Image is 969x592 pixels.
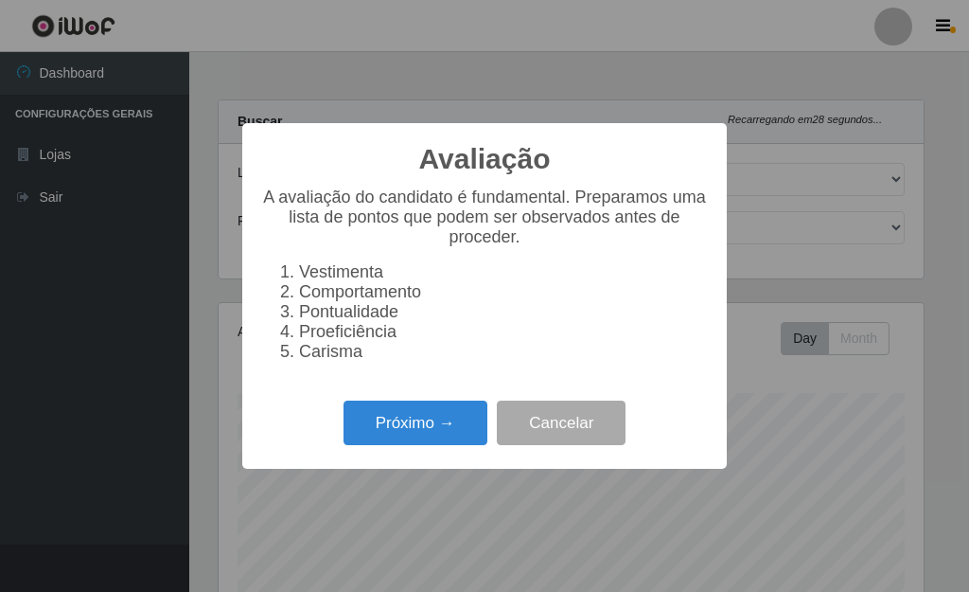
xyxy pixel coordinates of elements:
li: Comportamento [299,282,708,302]
h2: Avaliação [419,142,551,176]
button: Próximo → [344,401,487,445]
li: Carisma [299,342,708,362]
li: Pontualidade [299,302,708,322]
li: Proeficiência [299,322,708,342]
p: A avaliação do candidato é fundamental. Preparamos uma lista de pontos que podem ser observados a... [261,188,708,247]
button: Cancelar [497,401,625,445]
li: Vestimenta [299,262,708,282]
